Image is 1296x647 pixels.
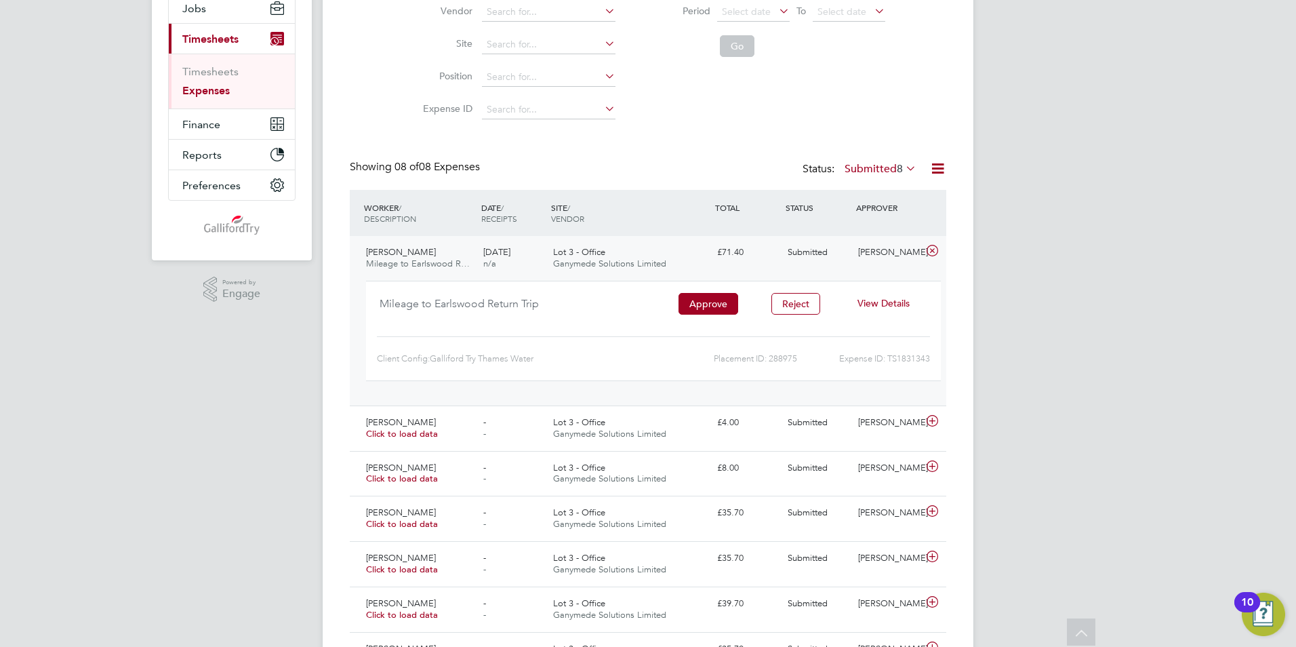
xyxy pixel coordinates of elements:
[567,202,570,213] span: /
[366,462,436,473] span: [PERSON_NAME]
[548,195,712,231] div: SITE
[712,547,782,570] div: £35.70
[1241,602,1253,620] div: 10
[411,37,472,50] label: Site
[411,70,472,82] label: Position
[366,552,436,564] span: [PERSON_NAME]
[483,552,486,564] span: -
[366,518,438,530] span: Click to load data
[553,428,666,439] span: Ganymede Solutions Limited
[712,457,782,479] div: £8.00
[483,428,486,439] span: -
[169,140,295,170] button: Reports
[478,195,548,231] div: DATE
[483,416,486,428] span: -
[364,213,416,224] span: DESCRIPTION
[483,564,486,575] span: -
[204,214,260,236] img: gallifordtry-logo-retina.png
[361,195,478,231] div: WORKER
[482,3,615,22] input: Search for...
[803,160,919,179] div: Status:
[712,195,782,220] div: TOTAL
[722,5,771,18] span: Select date
[712,593,782,615] div: £39.70
[380,292,664,326] div: Mileage to Earlswood Return Trip
[553,597,605,609] span: Lot 3 - Office
[481,213,517,224] span: RECEIPTS
[553,258,666,269] span: Ganymede Solutions Limited
[366,507,436,518] span: [PERSON_NAME]
[350,160,483,174] div: Showing
[182,84,230,97] a: Expenses
[720,35,754,57] button: Go
[366,564,438,575] span: Click to load data
[853,457,923,479] div: [PERSON_NAME]
[168,214,296,236] a: Go to home page
[411,5,472,17] label: Vendor
[366,428,438,439] span: Click to load data
[169,170,295,200] button: Preferences
[797,348,930,370] div: Expense ID: TS1831343
[182,33,239,45] span: Timesheets
[712,502,782,524] div: £35.70
[782,195,853,220] div: STATUS
[845,162,916,176] label: Submitted
[483,609,486,621] span: -
[222,277,260,288] span: Powered by
[366,597,436,609] span: [PERSON_NAME]
[792,2,810,20] span: To
[182,118,220,131] span: Finance
[483,518,486,530] span: -
[483,462,486,473] span: -
[169,54,295,109] div: Timesheets
[553,416,605,428] span: Lot 3 - Office
[483,258,496,269] span: n/a
[620,348,797,370] div: Placement ID: 288975
[771,293,820,315] button: Reject
[182,179,241,192] span: Preferences
[853,502,923,524] div: [PERSON_NAME]
[857,297,910,309] span: View Details
[222,288,260,300] span: Engage
[788,462,828,473] span: Submitted
[366,246,436,258] span: [PERSON_NAME]
[394,160,480,174] span: 08 Expenses
[366,416,436,428] span: [PERSON_NAME]
[169,109,295,139] button: Finance
[788,597,828,609] span: Submitted
[553,507,605,518] span: Lot 3 - Office
[553,552,605,564] span: Lot 3 - Office
[1242,593,1285,636] button: Open Resource Center, 10 new notifications
[853,547,923,570] div: [PERSON_NAME]
[182,149,222,161] span: Reports
[553,246,605,258] span: Lot 3 - Office
[430,353,533,364] span: Galliford Try Thames Water
[649,5,710,17] label: Period
[366,473,438,484] span: Click to load data
[553,462,605,473] span: Lot 3 - Office
[483,473,486,484] span: -
[712,241,782,264] div: £71.40
[788,416,828,428] span: Submitted
[788,507,828,518] span: Submitted
[788,246,828,258] span: Submitted
[853,412,923,434] div: [PERSON_NAME]
[853,241,923,264] div: [PERSON_NAME]
[553,473,666,484] span: Ganymede Solutions Limited
[203,277,261,302] a: Powered byEngage
[483,507,486,518] span: -
[483,597,486,609] span: -
[394,160,419,174] span: 08 of
[482,35,615,54] input: Search for...
[553,609,666,621] span: Ganymede Solutions Limited
[411,102,472,115] label: Expense ID
[366,609,438,621] span: Click to load data
[853,195,923,220] div: APPROVER
[366,258,470,269] span: Mileage to Earlswood R…
[399,202,401,213] span: /
[788,552,828,564] span: Submitted
[817,5,866,18] span: Select date
[169,24,295,54] button: Timesheets
[483,246,510,258] span: [DATE]
[182,2,206,15] span: Jobs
